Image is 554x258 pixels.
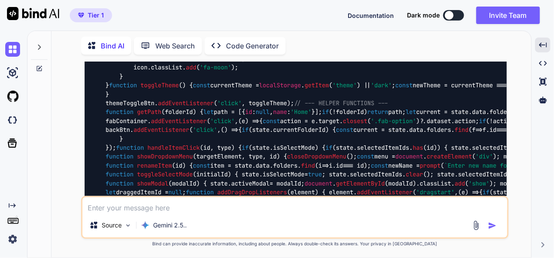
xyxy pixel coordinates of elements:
img: icon [488,221,497,230]
span: const [357,153,374,161]
span: => [318,162,329,169]
span: function [106,170,133,178]
span: // --- HELPER FUNCTIONS --- [294,99,388,107]
p: Source [102,221,122,230]
img: attachment [471,220,481,230]
span: Dark mode [407,11,440,20]
button: premiumTier 1 [70,8,112,22]
span: selectedItemIds [350,170,402,178]
span: null [168,188,182,196]
span: if [479,117,486,125]
span: data [472,108,486,116]
span: let [203,108,214,116]
span: currentFolderId [273,126,325,134]
span: element [291,188,315,196]
p: Code Generator [226,41,279,51]
span: id [489,126,496,134]
span: closeDropdownMenu [287,153,346,161]
span: targetElement, type, id [196,153,277,161]
span: addDragDropListeners [217,188,287,196]
span: closest [343,117,367,125]
span: document [395,153,423,161]
span: function [109,82,137,89]
span: function [106,179,133,187]
span: addEventListener [151,117,207,125]
span: let [106,188,116,196]
span: add [186,64,196,72]
span: 'div' [475,153,493,161]
span: const [193,82,210,89]
span: '.fab-option' [371,117,416,125]
span: folders [489,108,514,116]
span: find [301,162,315,169]
img: premium [78,13,84,18]
span: addEventListener [357,188,413,196]
span: 'show' [469,179,489,187]
span: addEventListener [158,99,214,107]
span: folderId [165,108,193,116]
span: classList [151,64,182,72]
img: darkCloudIdeIcon [5,113,20,127]
span: name [273,108,287,116]
span: return [367,108,388,116]
span: if [242,126,249,134]
span: initialId [196,170,228,178]
span: if [322,108,329,116]
span: if [325,144,332,151]
span: function [186,188,214,196]
span: isSelectMode [263,170,304,178]
span: prompt [420,162,441,169]
img: Pick Models [124,222,132,229]
span: isSelectMode [273,144,315,151]
span: handleItemClick [147,144,200,151]
span: i [318,162,322,169]
span: id [336,162,343,169]
span: id, type [203,144,231,151]
span: target [318,117,339,125]
span: const [371,162,388,169]
span: renameItem [137,162,172,169]
span: const [336,126,353,134]
p: Gemini 2.5.. [153,221,187,230]
span: true [308,170,322,178]
span: data [256,162,270,169]
span: 'theme' [332,82,357,89]
span: f [472,126,475,134]
span: => [472,126,482,134]
span: selectedItemIds [472,144,524,151]
span: 'dragstart' [416,188,455,196]
span: Documentation [348,12,394,19]
span: 'dark' [371,82,392,89]
span: function [116,144,144,151]
button: Documentation [348,11,394,20]
button: Invite Team [476,7,540,24]
span: 'click' [193,126,217,134]
span: function [106,153,133,161]
span: if [482,188,489,196]
span: showModal [137,179,168,187]
p: Web Search [155,41,195,51]
span: id [175,162,182,169]
span: e [462,188,465,196]
span: dataset [427,117,451,125]
span: action [455,117,475,125]
span: find [455,126,469,134]
span: const [193,162,210,169]
img: githubLight [5,89,20,104]
span: toggleSelectMode [137,170,193,178]
span: function [106,108,133,116]
span: clear [406,170,423,178]
span: folders [273,162,298,169]
span: null [256,108,270,116]
img: ai-studio [5,65,20,80]
span: 'click' [217,99,242,107]
span: add [455,179,465,187]
span: ( ) => [238,117,259,125]
span: selectedItemIds [357,144,409,151]
span: document [304,179,332,187]
img: Gemini 2.5 Pro [141,221,150,230]
span: getPath [137,108,161,116]
span: const [263,117,280,125]
span: id [245,108,252,116]
span: data [409,126,423,134]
